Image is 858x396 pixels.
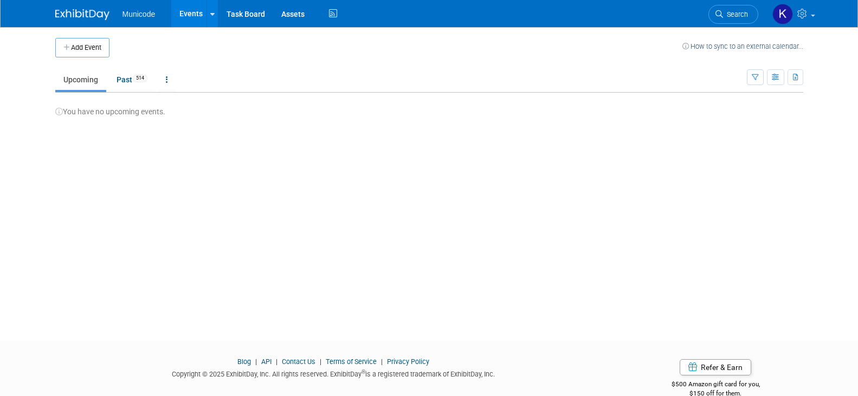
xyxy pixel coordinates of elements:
[723,10,748,18] span: Search
[772,4,793,24] img: Kenna Puckett
[237,358,251,366] a: Blog
[55,107,165,116] span: You have no upcoming events.
[55,69,106,90] a: Upcoming
[55,9,109,20] img: ExhibitDay
[680,359,751,375] a: Refer & Earn
[317,358,324,366] span: |
[282,358,315,366] a: Contact Us
[708,5,758,24] a: Search
[362,369,365,375] sup: ®
[108,69,156,90] a: Past514
[261,358,272,366] a: API
[253,358,260,366] span: |
[326,358,377,366] a: Terms of Service
[55,367,612,379] div: Copyright © 2025 ExhibitDay, Inc. All rights reserved. ExhibitDay is a registered trademark of Ex...
[273,358,280,366] span: |
[55,38,109,57] button: Add Event
[133,74,147,82] span: 514
[378,358,385,366] span: |
[682,42,803,50] a: How to sync to an external calendar...
[122,10,156,18] span: Municode
[387,358,429,366] a: Privacy Policy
